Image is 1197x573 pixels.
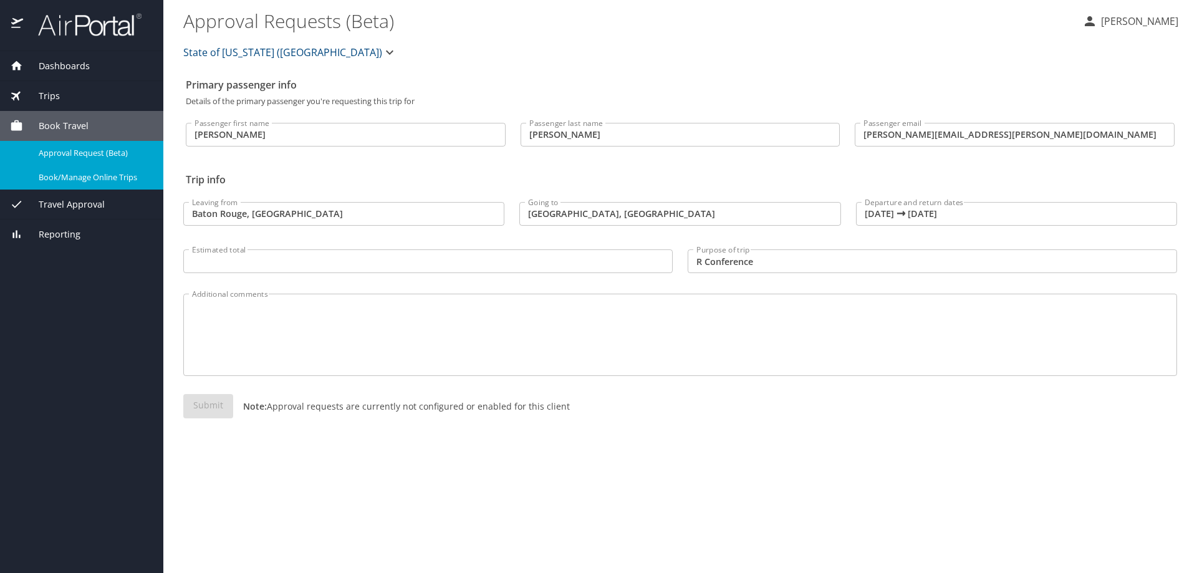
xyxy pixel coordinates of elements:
span: Approval Request (Beta) [39,147,148,159]
img: icon-airportal.png [11,12,24,37]
h2: Trip info [186,170,1175,190]
strong: Note: [243,400,267,412]
h2: Primary passenger info [186,75,1175,95]
p: Details of the primary passenger you're requesting this trip for [186,97,1175,105]
button: [PERSON_NAME] [1077,10,1183,32]
span: Travel Approval [23,198,105,211]
p: [PERSON_NAME] [1097,14,1178,29]
img: airportal-logo.png [24,12,142,37]
span: Trips [23,89,60,103]
span: Dashboards [23,59,90,73]
span: Reporting [23,228,80,241]
span: State of [US_STATE] ([GEOGRAPHIC_DATA]) [183,44,382,61]
span: Book/Manage Online Trips [39,171,148,183]
span: Book Travel [23,119,89,133]
h1: Approval Requests (Beta) [183,1,1072,40]
p: Approval requests are currently not configured or enabled for this client [233,400,570,413]
button: State of [US_STATE] ([GEOGRAPHIC_DATA]) [178,40,402,65]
